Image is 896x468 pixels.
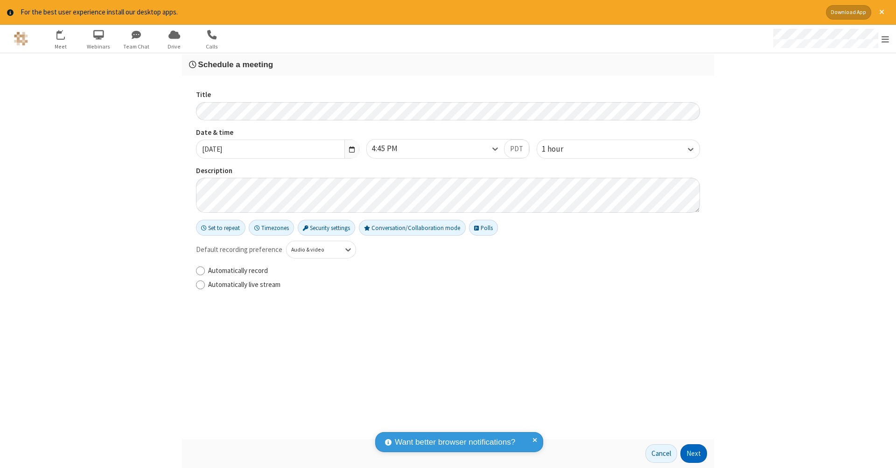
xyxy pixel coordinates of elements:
[81,42,116,51] span: Webinars
[371,143,413,155] div: 4:45 PM
[3,25,38,53] button: Logo
[875,5,889,20] button: Close alert
[542,143,579,155] div: 1 hour
[645,444,677,463] button: Cancel
[249,220,294,236] button: Timezones
[680,444,707,463] button: Next
[291,246,336,254] div: Audio & video
[395,436,515,448] span: Want better browser notifications?
[826,5,871,20] button: Download App
[196,90,700,100] label: Title
[14,32,28,46] img: QA Selenium DO NOT DELETE OR CHANGE
[196,166,700,176] label: Description
[195,42,230,51] span: Calls
[43,42,78,51] span: Meet
[764,25,896,53] div: Open menu
[119,42,154,51] span: Team Chat
[504,140,529,158] button: PDT
[469,220,498,236] button: Polls
[62,30,70,37] div: 12
[21,7,819,18] div: For the best user experience install our desktop apps.
[196,127,359,138] label: Date & time
[208,279,700,290] label: Automatically live stream
[359,220,466,236] button: Conversation/Collaboration mode
[196,244,282,255] span: Default recording preference
[196,220,245,236] button: Set to repeat
[208,265,700,276] label: Automatically record
[157,42,192,51] span: Drive
[298,220,356,236] button: Security settings
[198,60,273,69] span: Schedule a meeting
